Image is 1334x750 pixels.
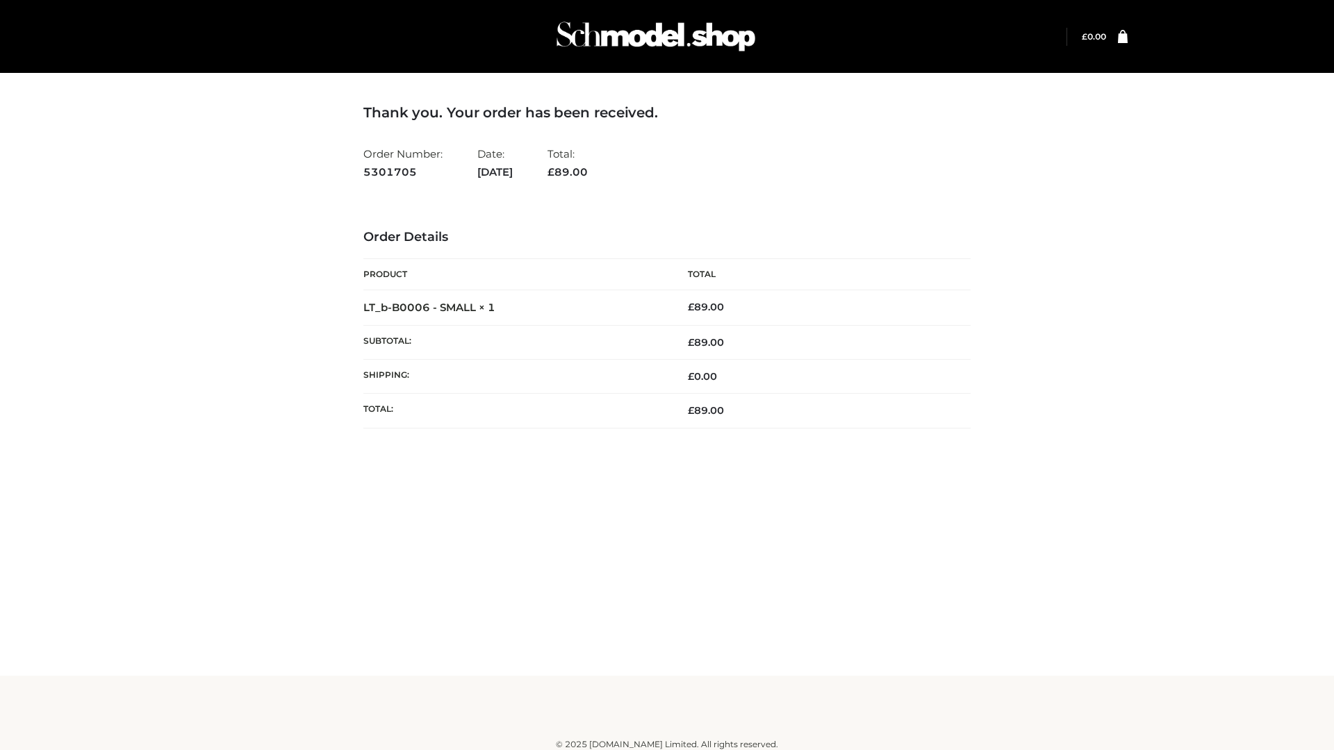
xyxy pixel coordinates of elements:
h3: Thank you. Your order has been received. [363,104,971,121]
th: Total [667,259,971,290]
h3: Order Details [363,230,971,245]
a: LT_b-B0006 - SMALL [363,301,476,314]
li: Order Number: [363,142,443,184]
th: Product [363,259,667,290]
span: £ [688,370,694,383]
span: £ [547,165,554,178]
bdi: 0.00 [688,370,717,383]
li: Total: [547,142,588,184]
bdi: 89.00 [688,301,724,313]
strong: [DATE] [477,163,513,181]
a: £0.00 [1082,31,1106,42]
th: Subtotal: [363,325,667,359]
span: 89.00 [547,165,588,178]
th: Shipping: [363,360,667,394]
span: £ [688,336,694,349]
strong: × 1 [479,301,495,314]
li: Date: [477,142,513,184]
span: 89.00 [688,404,724,417]
img: Schmodel Admin 964 [552,9,760,64]
bdi: 0.00 [1082,31,1106,42]
th: Total: [363,394,667,428]
span: £ [688,301,694,313]
span: £ [688,404,694,417]
span: 89.00 [688,336,724,349]
span: £ [1082,31,1087,42]
strong: 5301705 [363,163,443,181]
